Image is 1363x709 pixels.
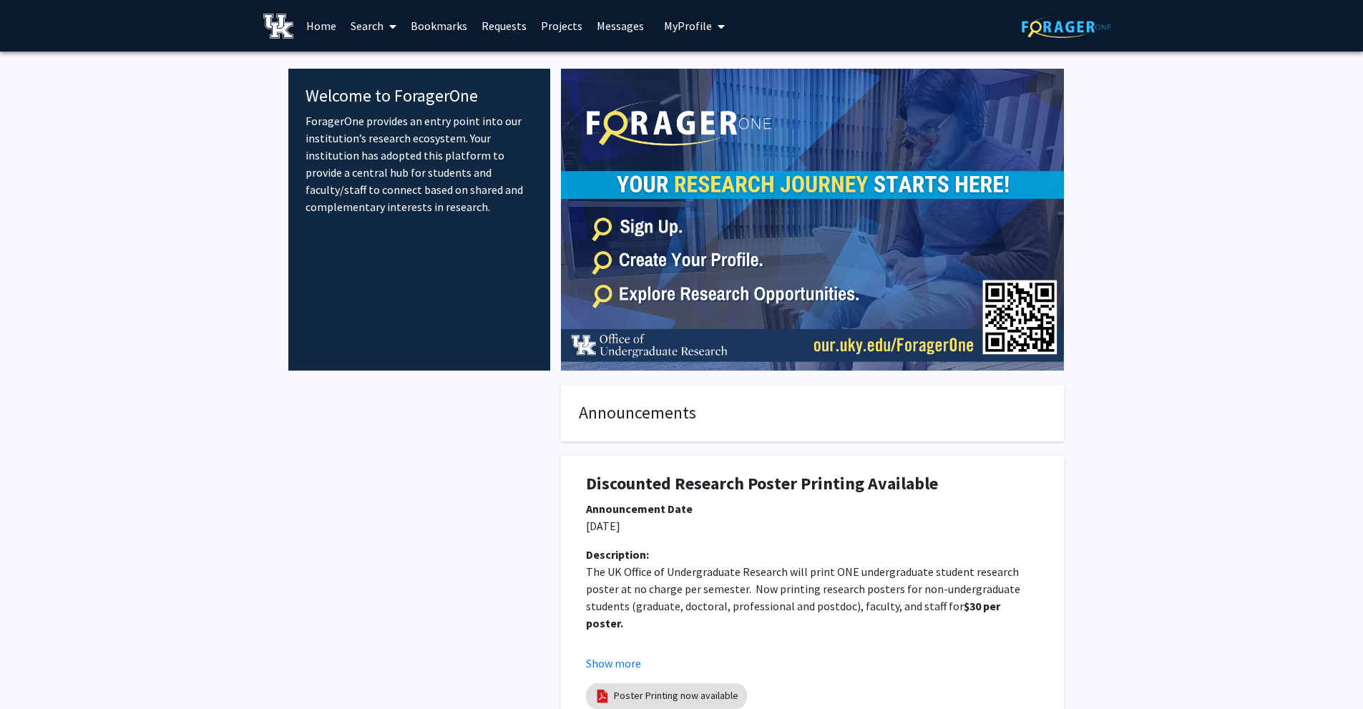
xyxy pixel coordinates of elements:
img: University of Kentucky Logo [263,14,294,39]
img: ForagerOne Logo [1022,16,1111,38]
button: Show more [586,655,641,672]
img: pdf_icon.png [595,688,610,704]
div: Announcement Date [586,500,1039,517]
img: Cover Image [561,69,1064,371]
a: Bookmarks [404,1,474,51]
a: Requests [474,1,534,51]
a: Home [299,1,343,51]
a: Poster Printing now available [614,688,738,703]
p: ForagerOne provides an entry point into our institution’s research ecosystem. Your institution ha... [306,112,534,215]
div: Description: [586,546,1039,563]
span: My Profile [664,19,712,33]
h1: Discounted Research Poster Printing Available [586,474,1039,494]
a: Projects [534,1,590,51]
a: Messages [590,1,651,51]
strong: $30 per poster. [586,599,1002,630]
h4: Welcome to ForagerOne [306,86,534,107]
h4: Announcements [579,403,1046,424]
a: Search [343,1,404,51]
span: The UK Office of Undergraduate Research will print ONE undergraduate student research poster at n... [586,564,1022,613]
iframe: Chat [1302,645,1352,698]
p: [DATE] [586,517,1039,534]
